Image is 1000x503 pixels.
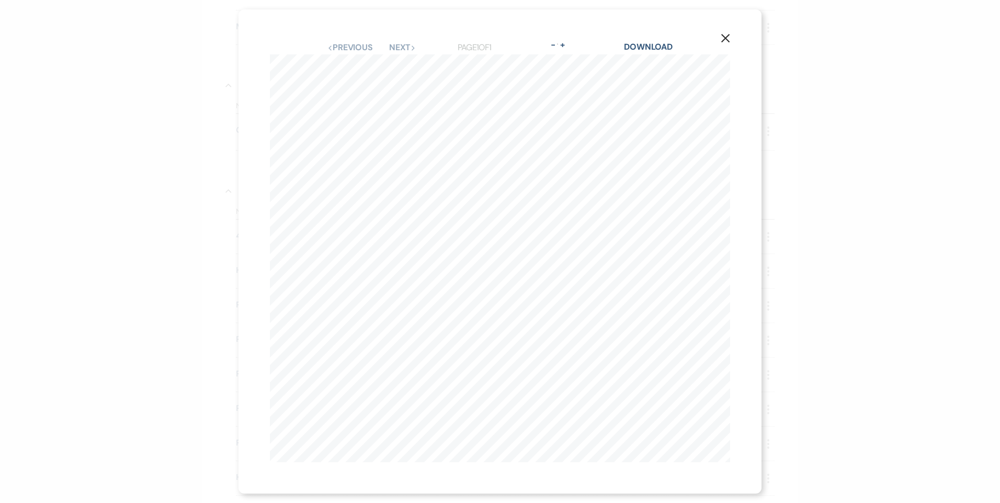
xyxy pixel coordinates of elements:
a: Download [624,41,673,52]
button: Previous [327,43,373,52]
button: - [549,41,557,49]
button: + [558,41,566,49]
button: Next [389,43,416,52]
p: Page 1 of 1 [458,41,492,54]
